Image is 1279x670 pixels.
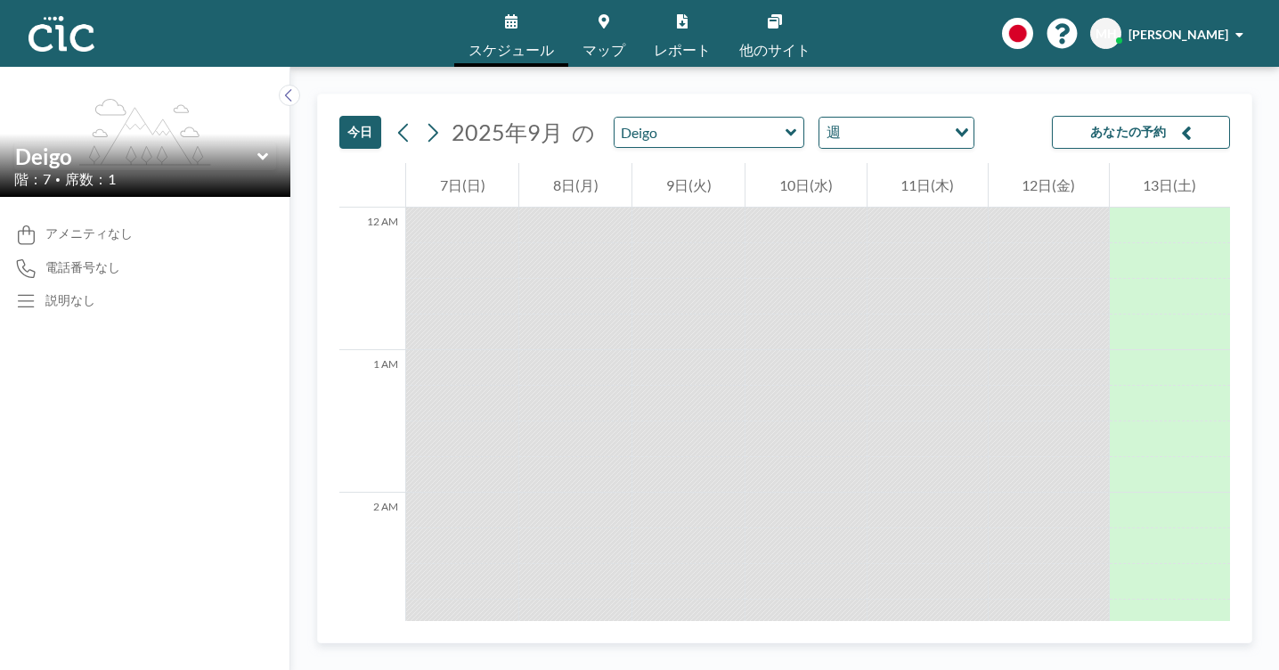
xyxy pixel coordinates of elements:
span: 週 [823,121,844,144]
button: 今日 [339,116,381,149]
span: 他のサイト [739,43,811,57]
span: • [55,174,61,185]
span: レポート [654,43,711,57]
span: MH [1096,26,1117,42]
div: 13日(土) [1110,163,1230,208]
div: 12 AM [339,208,405,350]
span: 電話番号なし [45,259,120,275]
span: の [572,118,595,146]
span: 2025年9月 [452,118,563,145]
div: 7日(日) [406,163,518,208]
div: 説明なし [45,292,95,308]
span: [PERSON_NAME] [1128,27,1228,42]
span: マップ [582,43,625,57]
div: 2 AM [339,493,405,635]
img: organization-logo [29,16,94,52]
span: アメニティなし [45,225,133,241]
div: 1 AM [339,350,405,493]
div: 8日(月) [519,163,631,208]
div: Search for option [819,118,974,148]
div: 12日(金) [989,163,1109,208]
span: スケジュール [468,43,554,57]
div: 11日(木) [868,163,988,208]
button: あなたの予約 [1052,116,1230,149]
span: 席数：1 [65,170,116,188]
span: 階：7 [14,170,51,188]
input: Search for option [846,121,944,144]
div: 10日(水) [745,163,866,208]
input: Deigo [615,118,786,147]
div: 9日(火) [632,163,745,208]
input: Deigo [15,143,257,169]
